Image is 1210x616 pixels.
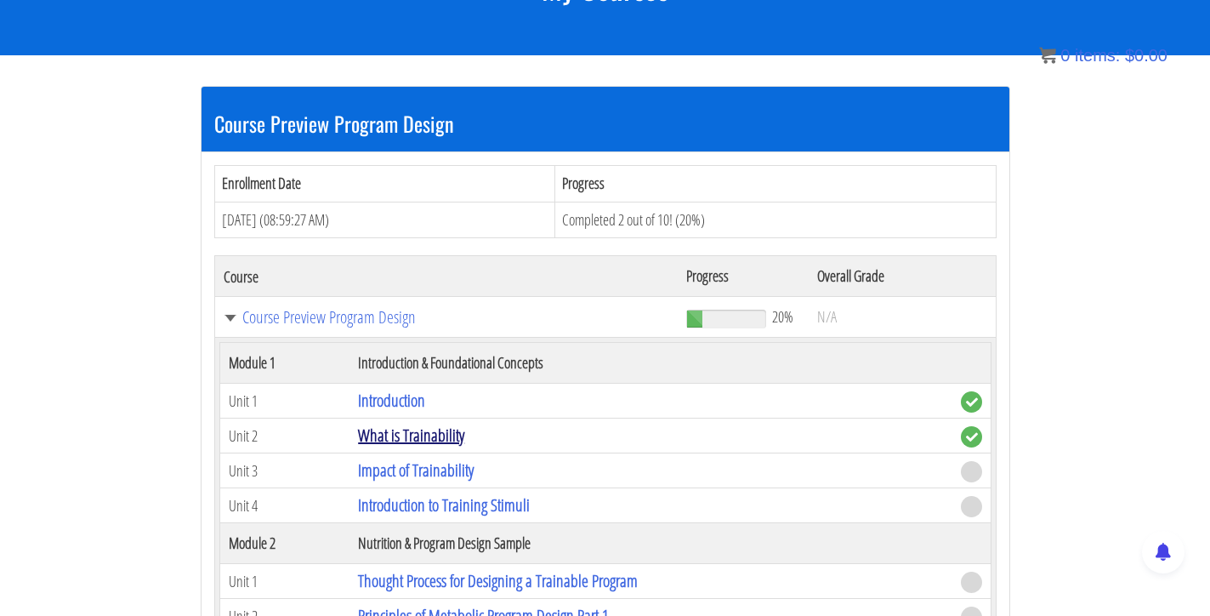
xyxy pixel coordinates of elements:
[772,307,793,326] span: 20%
[358,389,425,412] a: Introduction
[358,424,464,447] a: What is Trainability
[358,493,530,516] a: Introduction to Training Stimuli
[219,488,349,523] td: Unit 4
[678,256,810,297] th: Progress
[555,202,996,238] td: Completed 2 out of 10! (20%)
[219,523,349,564] th: Module 2
[358,459,474,482] a: Impact of Trainability
[358,569,638,592] a: Thought Process for Designing a Trainable Program
[349,343,952,384] th: Introduction & Foundational Concepts
[1039,47,1056,64] img: icon11.png
[219,453,349,488] td: Unit 3
[1075,46,1120,65] span: items:
[214,112,997,134] h3: Course Preview Program Design
[219,419,349,453] td: Unit 2
[349,523,952,564] th: Nutrition & Program Design Sample
[214,165,555,202] th: Enrollment Date
[219,343,349,384] th: Module 1
[214,256,678,297] th: Course
[555,165,996,202] th: Progress
[1125,46,1167,65] bdi: 0.00
[219,564,349,599] td: Unit 1
[961,391,982,413] span: complete
[961,426,982,448] span: complete
[1039,46,1167,65] a: 0 items: $0.00
[1060,46,1070,65] span: 0
[224,309,669,326] a: Course Preview Program Design
[214,202,555,238] td: [DATE] (08:59:27 AM)
[809,256,996,297] th: Overall Grade
[219,384,349,419] td: Unit 1
[809,297,996,338] td: N/A
[1125,46,1134,65] span: $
